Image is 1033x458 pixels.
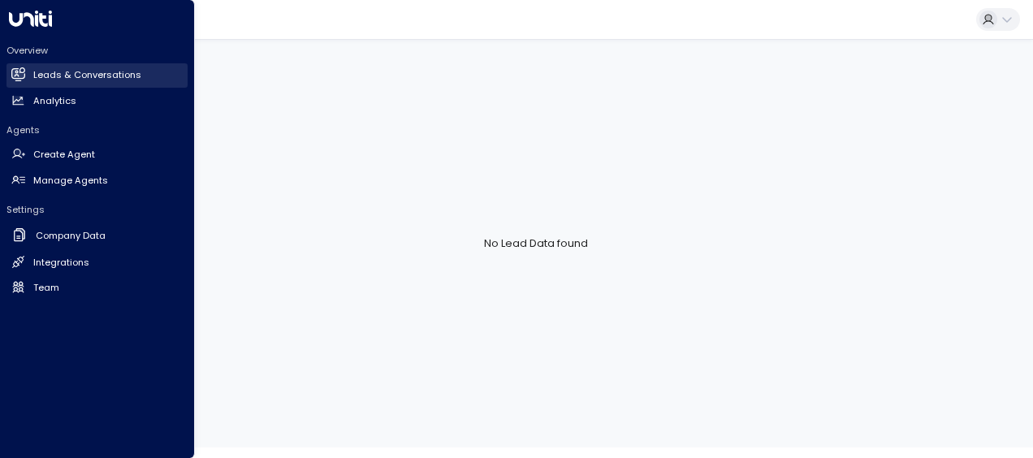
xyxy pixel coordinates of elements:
h2: Integrations [33,256,89,270]
a: Integrations [6,250,188,274]
h2: Overview [6,44,188,57]
h2: Leads & Conversations [33,68,141,82]
a: Leads & Conversations [6,63,188,88]
a: Team [6,275,188,300]
div: No Lead Data found [39,39,1033,447]
a: Analytics [6,89,188,113]
a: Create Agent [6,143,188,167]
h2: Create Agent [33,148,95,162]
h2: Analytics [33,94,76,108]
a: Company Data [6,223,188,249]
a: Manage Agents [6,168,188,192]
h2: Company Data [36,229,106,243]
h2: Team [33,281,59,295]
h2: Settings [6,203,188,216]
h2: Manage Agents [33,174,108,188]
h2: Agents [6,123,188,136]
